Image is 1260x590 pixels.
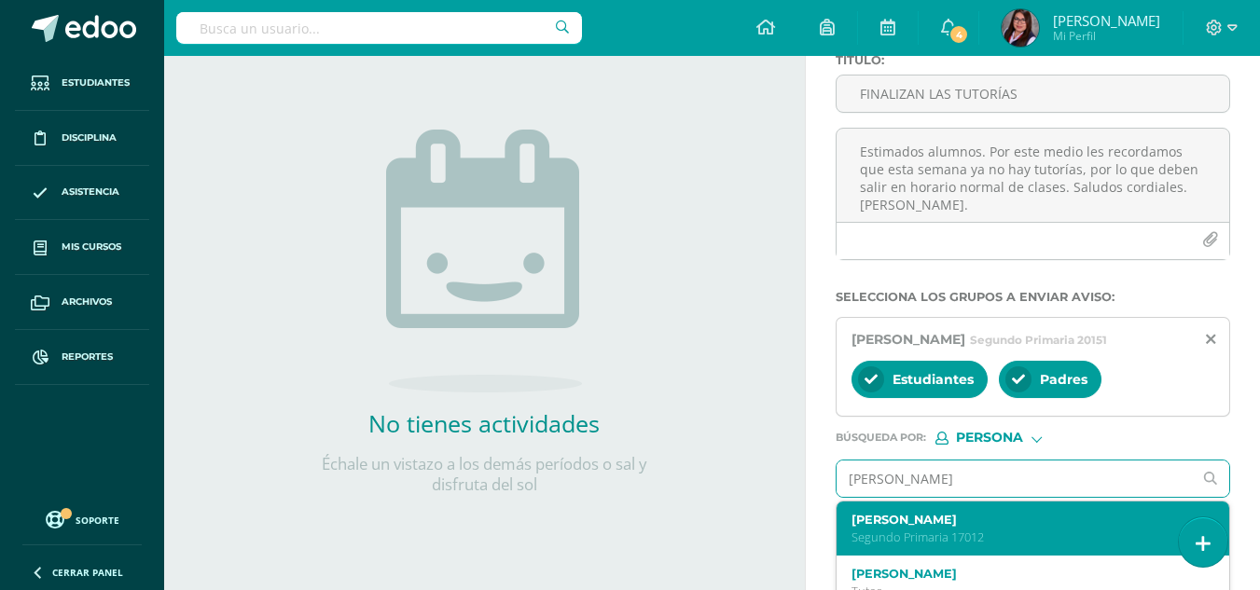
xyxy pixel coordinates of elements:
span: Estudiantes [893,371,974,388]
a: Estudiantes [15,56,149,111]
img: no_activities.png [386,130,582,392]
a: Disciplina [15,111,149,166]
a: Soporte [22,506,142,531]
input: Titulo [837,75,1229,112]
span: Soporte [76,514,119,527]
span: Búsqueda por : [836,432,926,443]
label: Titulo : [836,53,1230,67]
p: Segundo Primaria 17012 [852,529,1200,545]
a: Mis cursos [15,220,149,275]
span: Mis cursos [62,240,121,254]
label: Selecciona los grupos a enviar aviso : [836,290,1230,304]
textarea: Estimados alumnos. Por este medio les recordamos que esta semana ya no hay tutorías, por lo que d... [837,129,1229,222]
span: [PERSON_NAME] [1053,11,1160,30]
a: Asistencia [15,166,149,221]
input: Busca un usuario... [176,12,582,44]
div: [object Object] [935,432,1075,445]
h2: No tienes actividades [298,407,671,439]
span: Reportes [62,350,113,364]
span: Cerrar panel [52,566,123,579]
span: [PERSON_NAME] [852,331,965,348]
span: Padres [1040,371,1087,388]
span: Archivos [62,295,112,309]
span: Estudiantes [62,75,130,90]
label: [PERSON_NAME] [852,513,1200,527]
span: Asistencia [62,185,119,199]
label: [PERSON_NAME] [852,567,1200,581]
input: Ej. Mario Galindo [837,460,1193,497]
a: Archivos [15,275,149,330]
a: Reportes [15,330,149,385]
span: Persona [956,432,1023,443]
img: ca6d2985ec22034c30b4afe4d0fb5c41.png [1002,9,1039,47]
span: Disciplina [62,130,117,145]
span: Mi Perfil [1053,28,1160,44]
p: Échale un vistazo a los demás períodos o sal y disfruta del sol [298,454,671,495]
span: 4 [948,24,969,45]
span: Segundo Primaria 20151 [970,333,1107,347]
